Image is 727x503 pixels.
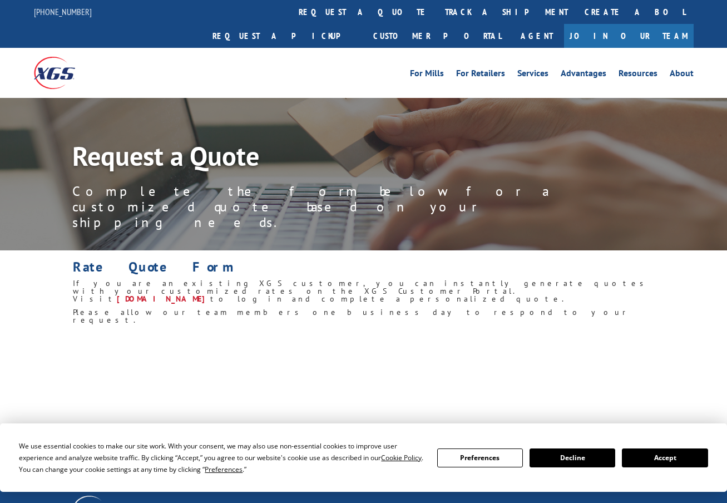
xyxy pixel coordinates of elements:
[510,24,564,48] a: Agent
[204,24,365,48] a: Request a pickup
[437,448,523,467] button: Preferences
[19,440,423,475] div: We use essential cookies to make our site work. With your consent, we may also use non-essential ...
[83,337,655,420] iframe: Form 0
[73,308,655,329] h6: Please allow our team members one business day to respond to your request.
[670,69,694,81] a: About
[517,69,548,81] a: Services
[561,69,606,81] a: Advantages
[205,465,243,474] span: Preferences
[117,294,210,304] a: [DOMAIN_NAME]
[73,260,655,279] h1: Rate Quote Form
[34,6,92,17] a: [PHONE_NUMBER]
[72,184,573,230] p: Complete the form below for a customized quote based on your shipping needs.
[210,294,567,304] span: to log in and complete a personalized quote.
[622,448,708,467] button: Accept
[73,278,650,304] span: If you are an existing XGS customer, you can instantly generate quotes with your customized rates...
[410,69,444,81] a: For Mills
[619,69,657,81] a: Resources
[365,24,510,48] a: Customer Portal
[530,448,615,467] button: Decline
[72,142,573,175] h1: Request a Quote
[564,24,694,48] a: Join Our Team
[456,69,505,81] a: For Retailers
[381,453,422,462] span: Cookie Policy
